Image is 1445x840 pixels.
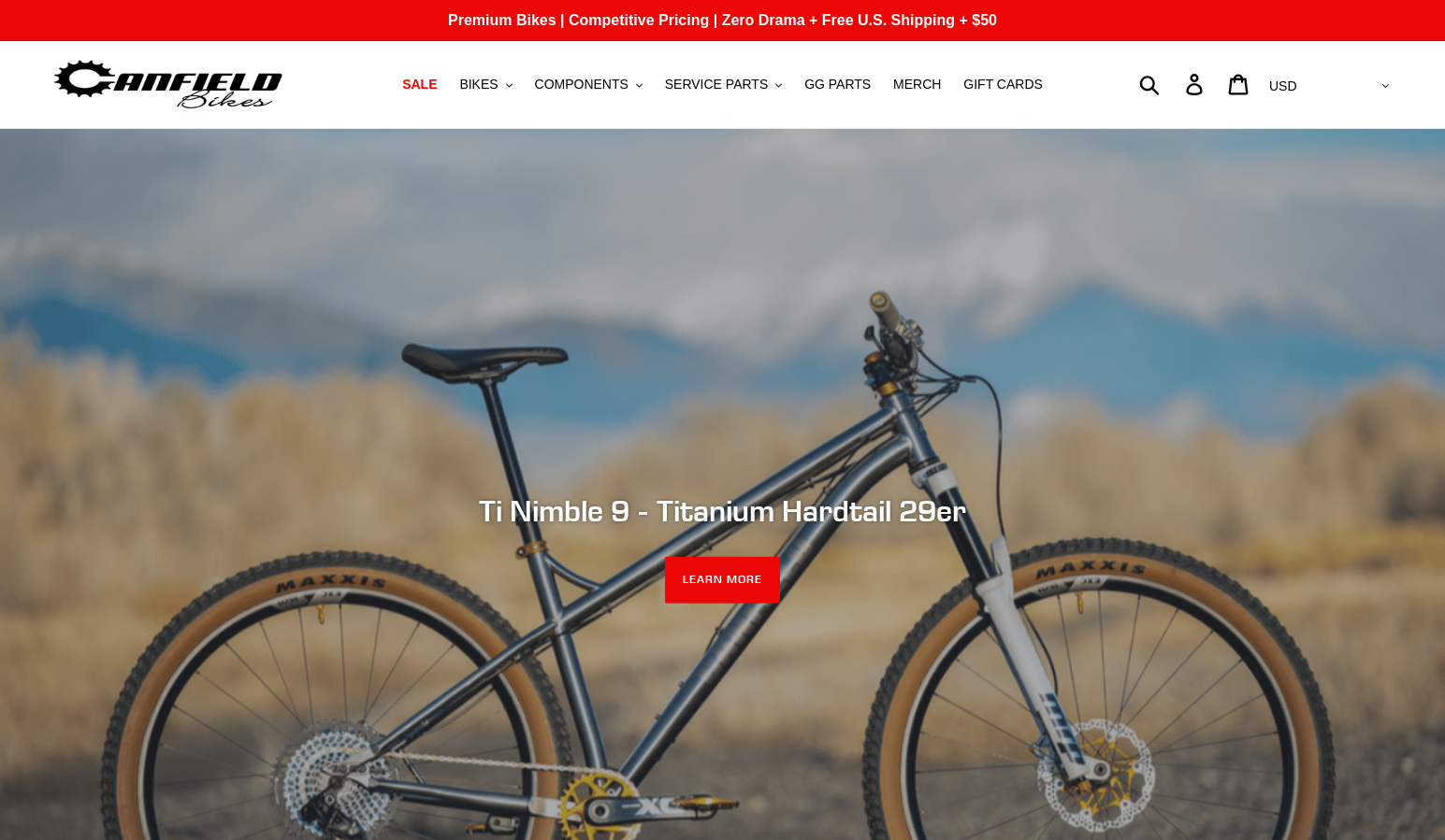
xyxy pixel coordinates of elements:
[1149,64,1197,105] input: Search
[656,72,791,97] button: SERVICE PARTS
[393,72,446,97] a: SALE
[459,77,498,93] span: BIKES
[804,77,871,93] span: GG PARTS
[963,77,1043,93] span: GIFT CARDS
[51,55,285,114] img: Canfield Bikes
[884,72,950,97] a: MERCH
[795,72,880,97] a: GG PARTS
[893,77,941,93] span: MERCH
[954,72,1052,97] a: GIFT CARDS
[526,72,652,97] button: COMPONENTS
[213,493,1233,529] h2: Ti Nimble 9 - Titanium Hardtail 29er
[535,77,629,93] span: COMPONENTS
[665,557,780,604] a: LEARN MORE
[450,72,521,97] button: BIKES
[402,77,437,93] span: SALE
[665,77,768,93] span: SERVICE PARTS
